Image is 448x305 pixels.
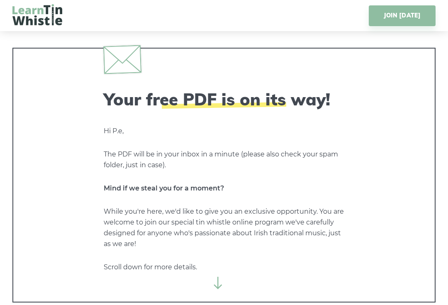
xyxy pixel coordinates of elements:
[104,126,344,137] p: Hi P.e,
[103,45,141,74] img: envelope.svg
[104,184,224,192] strong: Mind if we steal you for a moment?
[104,206,344,249] p: While you're here, we'd like to give you an exclusive opportunity. You are welcome to join our sp...
[104,89,344,109] h2: Your free PDF is on its way!
[104,149,344,171] p: The PDF will be in your inbox in a minute (please also check your spam folder, just in case).
[12,4,62,25] img: LearnTinWhistle.com
[369,5,436,26] a: JOIN [DATE]
[104,262,344,273] p: Scroll down for more details.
